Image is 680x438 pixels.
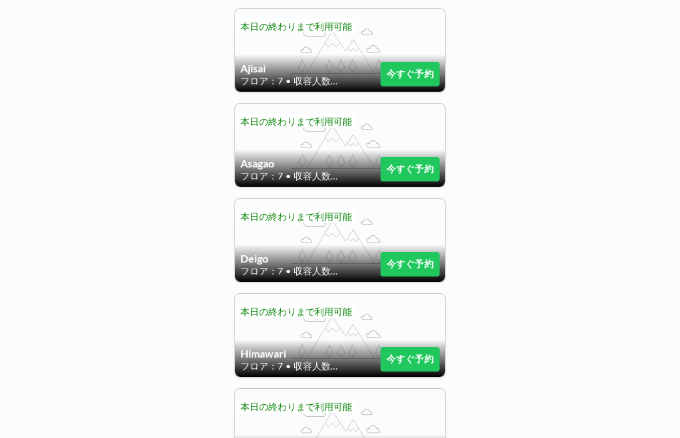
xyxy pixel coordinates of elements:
span: • [286,360,291,372]
h4: Himawari [240,347,381,360]
span: フロア：7 [240,170,283,182]
span: 収容人数：1 [294,265,343,277]
span: 収容人数：1 [294,75,343,87]
span: 本日の終わりまで利用可能 [240,306,352,317]
span: • [286,75,291,87]
button: 今すぐ予約 [381,252,440,276]
span: 本日の終わりまで利用可能 [240,211,352,222]
span: 本日の終わりまで利用可能 [240,401,352,412]
h4: Deigo [240,252,381,265]
button: 今すぐ予約 [381,62,440,86]
button: 今すぐ予約 [381,157,440,181]
span: フロア：7 [240,75,283,87]
button: 今すぐ予約 [381,347,440,372]
span: 本日の終わりまで利用可能 [240,21,352,32]
span: • [286,170,291,182]
span: フロア：7 [240,265,283,277]
span: 収容人数：1 [294,360,343,372]
span: 本日の終わりまで利用可能 [240,116,352,127]
span: フロア：7 [240,360,283,372]
span: 収容人数：1 [294,170,343,182]
span: • [286,265,291,277]
h4: Ajisai [240,62,381,75]
h4: Asagao [240,157,381,170]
